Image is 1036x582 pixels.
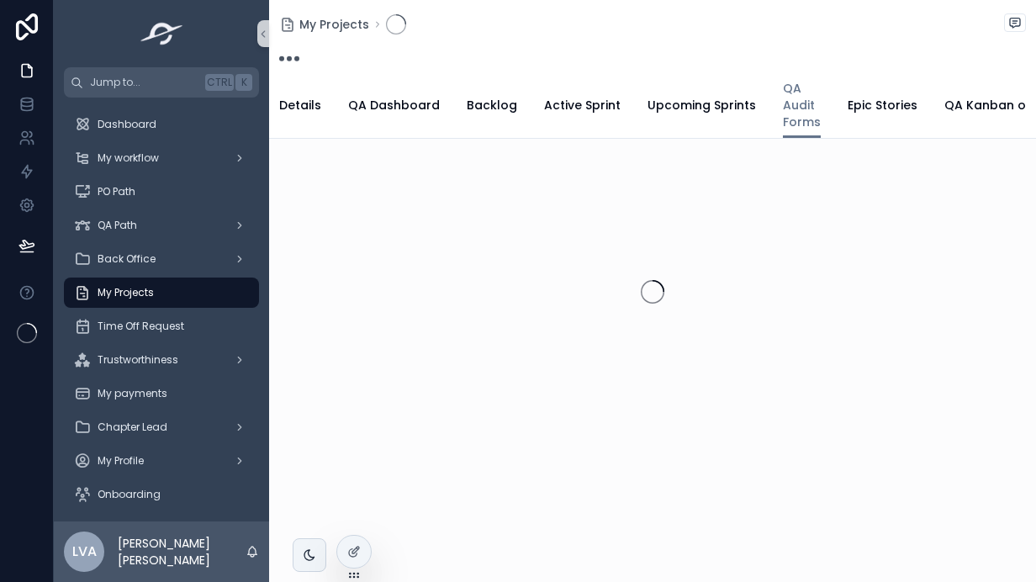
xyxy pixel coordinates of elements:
button: Jump to...CtrlK [64,67,259,98]
span: Dashboard [98,118,156,131]
a: My payments [64,378,259,409]
a: My Profile [64,446,259,476]
a: Active Sprint [544,90,621,124]
a: Backlog [467,90,517,124]
span: Active Sprint [544,97,621,114]
a: QA Dashboard [348,90,440,124]
div: scrollable content [54,98,269,521]
a: Back Office [64,244,259,274]
a: Trustworthiness [64,345,259,375]
span: Trustworthiness [98,353,178,367]
img: App logo [135,20,188,47]
span: Chapter Lead [98,421,167,434]
p: [PERSON_NAME] [PERSON_NAME] [118,535,246,569]
span: My Projects [299,16,369,33]
span: Epic Stories [848,97,917,114]
a: QA Path [64,210,259,241]
a: Chapter Lead [64,412,259,442]
a: Dashboard [64,109,259,140]
a: My Projects [64,278,259,308]
span: QA Audit Forms [783,80,821,130]
span: LVA [72,542,97,562]
span: Upcoming Sprints [647,97,756,114]
a: Time Off Request [64,311,259,341]
a: Details [279,90,321,124]
a: My Projects [279,16,369,33]
span: My Profile [98,454,144,468]
span: QA Path [98,219,137,232]
a: Epic Stories [848,90,917,124]
a: Onboarding [64,479,259,510]
a: QA Audit Forms [783,73,821,139]
span: PO Path [98,185,135,198]
a: Upcoming Sprints [647,90,756,124]
span: My Projects [98,286,154,299]
span: Jump to... [90,76,198,89]
span: Backlog [467,97,517,114]
span: Onboarding [98,488,161,501]
span: Details [279,97,321,114]
span: K [237,76,251,89]
span: My workflow [98,151,159,165]
span: Time Off Request [98,320,184,333]
span: Ctrl [205,74,234,91]
span: My payments [98,387,167,400]
span: Back Office [98,252,156,266]
a: My workflow [64,143,259,173]
span: QA Dashboard [348,97,440,114]
a: PO Path [64,177,259,207]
